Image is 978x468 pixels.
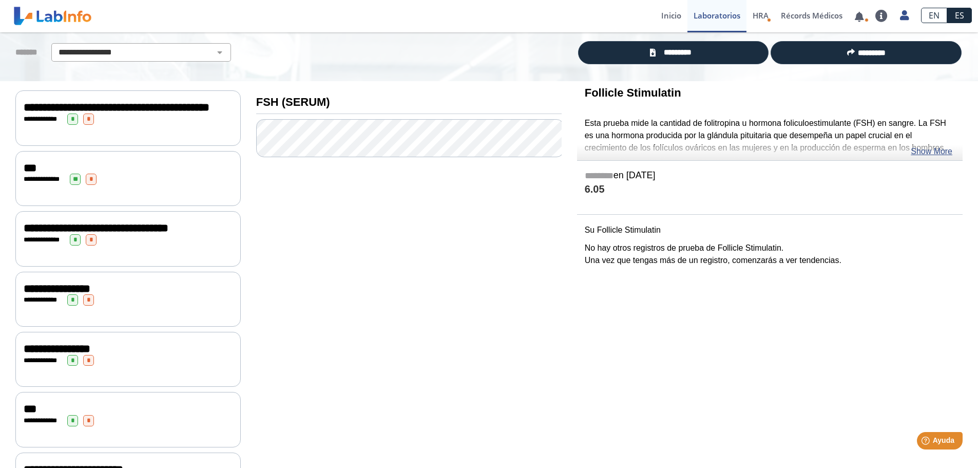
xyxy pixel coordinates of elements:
[585,183,955,196] h4: 6.05
[753,10,769,21] span: HRA
[947,8,972,23] a: ES
[585,117,955,154] p: Esta prueba mide la cantidad de folitropina u hormona foliculoestimulante (FSH) en sangre. La FSH...
[911,145,952,158] a: Show More
[887,428,967,457] iframe: Help widget launcher
[921,8,947,23] a: EN
[585,242,955,267] p: No hay otros registros de prueba de Follicle Stimulatin. Una vez que tengas más de un registro, c...
[256,96,330,108] b: FSH (SERUM)
[585,170,955,182] h5: en [DATE]
[585,86,681,99] b: Follicle Stimulatin
[585,224,955,236] p: Su Follicle Stimulatin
